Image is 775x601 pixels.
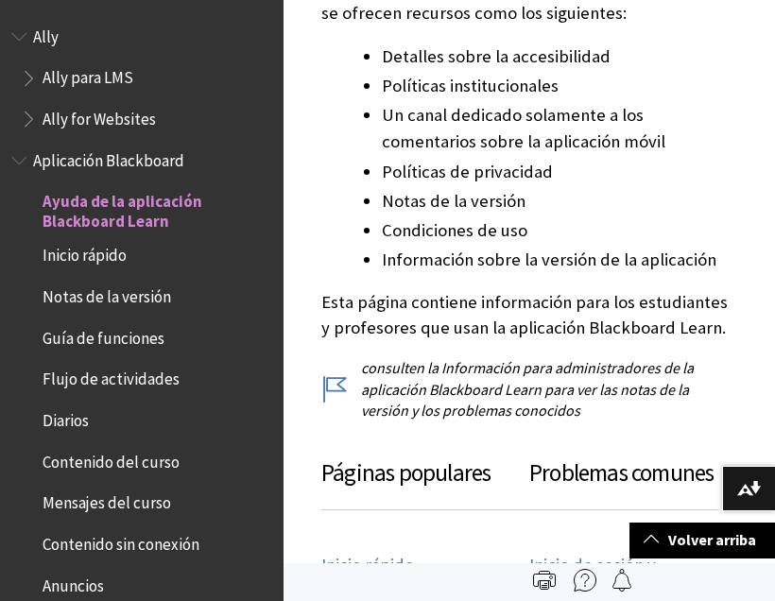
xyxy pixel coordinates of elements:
p: consulten la Información para administradores de la aplicación Blackboard Learn para ver las nota... [321,357,737,421]
img: Follow this page [611,569,633,592]
span: Aplicación Blackboard [33,145,184,170]
span: Anuncios [43,570,104,595]
span: Inicio rápido [43,240,127,266]
span: Mensajes del curso [43,488,171,513]
li: Un canal dedicado solamente a los comentarios sobre la aplicación móvil [382,102,737,155]
img: More help [574,569,596,592]
nav: Book outline for Anthology Ally Help [11,21,272,135]
a: Inicio rápido [321,555,414,576]
p: Esta página contiene información para los estudiantes y profesores que usan la aplicación Blackbo... [321,290,737,339]
li: Políticas institucionales [382,73,737,99]
span: Ayuda de la aplicación Blackboard Learn [43,186,270,231]
span: Contenido sin conexión [43,528,199,554]
span: Ally for Websites [43,103,156,129]
li: Notas de la versión [382,188,737,215]
span: Diarios [43,404,89,430]
img: Print [533,569,556,592]
span: Contenido del curso [43,446,180,472]
li: Políticas de privacidad [382,159,737,185]
h3: Páginas populares [321,455,529,511]
span: Flujo de actividades [43,364,180,389]
li: Condiciones de uso [382,217,737,244]
li: Detalles sobre la accesibilidad [382,43,737,70]
a: Inicio de sesión y contraseña [529,555,737,596]
span: Guía de funciones [43,322,164,348]
a: Volver arriba [629,523,775,558]
h3: Problemas comunes [529,455,718,511]
span: Ally para LMS [43,62,133,88]
li: Información sobre la versión de la aplicación [382,247,737,273]
span: Notas de la versión [43,281,171,306]
span: Ally [33,21,59,46]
